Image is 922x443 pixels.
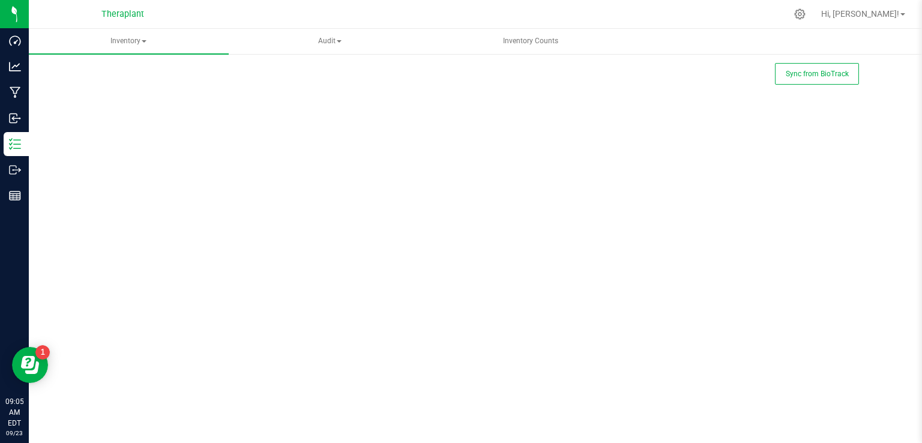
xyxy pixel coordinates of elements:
[12,347,48,383] iframe: Resource center
[5,429,23,438] p: 09/23
[9,190,21,202] inline-svg: Reports
[35,345,50,360] iframe: Resource center unread badge
[9,138,21,150] inline-svg: Inventory
[786,70,849,78] span: Sync from BioTrack
[101,9,144,19] span: Theraplant
[431,29,631,54] a: Inventory Counts
[775,63,859,85] button: Sync from BioTrack
[9,112,21,124] inline-svg: Inbound
[230,29,429,53] span: Audit
[9,164,21,176] inline-svg: Outbound
[487,36,574,46] span: Inventory Counts
[821,9,899,19] span: Hi, [PERSON_NAME]!
[230,29,430,54] a: Audit
[29,29,229,54] a: Inventory
[792,8,807,20] div: Manage settings
[9,35,21,47] inline-svg: Dashboard
[5,396,23,429] p: 09:05 AM EDT
[9,61,21,73] inline-svg: Analytics
[9,86,21,98] inline-svg: Manufacturing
